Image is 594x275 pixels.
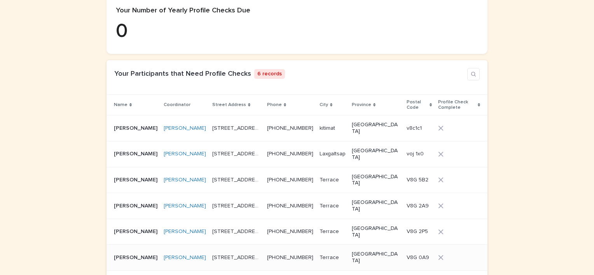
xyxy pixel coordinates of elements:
[107,245,487,271] tr: [PERSON_NAME][PERSON_NAME] [PERSON_NAME] [STREET_ADDRESS][STREET_ADDRESS] [PHONE_NUMBER] TerraceT...
[407,253,431,261] p: V8G 0A9
[267,229,313,234] a: [PHONE_NUMBER]
[267,255,313,260] a: [PHONE_NUMBER]
[254,69,285,79] p: 6 records
[267,151,313,157] a: [PHONE_NUMBER]
[352,148,400,161] p: [GEOGRAPHIC_DATA]
[164,125,206,132] a: [PERSON_NAME]
[107,167,487,193] tr: [PERSON_NAME][PERSON_NAME] [PERSON_NAME] [STREET_ADDRESS][STREET_ADDRESS] [PHONE_NUMBER] TerraceT...
[114,149,159,157] p: [PERSON_NAME]
[164,203,206,209] a: [PERSON_NAME]
[114,101,128,109] p: Name
[212,175,262,183] p: 2387 hemlock street
[212,101,246,109] p: Street Address
[352,199,400,212] p: [GEOGRAPHIC_DATA]
[352,101,371,109] p: Province
[407,124,423,132] p: v8c1c1
[116,7,478,15] p: Your Number of Yearly Profile Checks Due
[320,101,328,109] p: City
[407,175,430,183] p: V8G 5B2
[407,201,430,209] p: V8G 2A9
[352,174,400,187] p: [GEOGRAPHIC_DATA]
[352,225,400,238] p: [GEOGRAPHIC_DATA]
[407,98,427,112] p: Postal Code
[164,101,190,109] p: Coordinator
[212,227,262,235] p: [STREET_ADDRESS]
[114,70,251,77] a: Your Participants that Need Profile Checks
[116,20,478,43] p: 0
[114,124,159,132] p: Keianna George-Clayton
[438,98,476,112] p: Profile Check Complete
[320,124,337,132] p: kitimat
[320,149,347,157] p: Laxgaltsap
[267,203,313,209] a: [PHONE_NUMBER]
[107,115,487,141] tr: [PERSON_NAME][PERSON_NAME] [PERSON_NAME] [STREET_ADDRESS][STREET_ADDRESS] [PHONE_NUMBER] kitimatk...
[320,253,341,261] p: Terrace
[320,201,341,209] p: Terrace
[164,254,206,261] a: [PERSON_NAME]
[407,149,425,157] p: voj 1x0
[107,193,487,219] tr: [PERSON_NAME][PERSON_NAME] [PERSON_NAME] [STREET_ADDRESS][PERSON_NAME][STREET_ADDRESS][PERSON_NAM...
[320,227,341,235] p: Terrace
[107,219,487,245] tr: [PERSON_NAME][PERSON_NAME] [PERSON_NAME] [STREET_ADDRESS][STREET_ADDRESS] [PHONE_NUMBER] TerraceT...
[212,201,262,209] p: [STREET_ADDRESS][PERSON_NAME]
[320,175,341,183] p: Terrace
[267,125,313,131] a: [PHONE_NUMBER]
[352,122,400,135] p: [GEOGRAPHIC_DATA]
[114,227,159,235] p: [PERSON_NAME]
[212,253,262,261] p: [STREET_ADDRESS]
[114,201,159,209] p: [PERSON_NAME]
[164,151,206,157] a: [PERSON_NAME]
[267,177,313,183] a: [PHONE_NUMBER]
[267,101,282,109] p: Phone
[164,228,206,235] a: [PERSON_NAME]
[212,149,262,157] p: [STREET_ADDRESS]
[107,141,487,167] tr: [PERSON_NAME][PERSON_NAME] [PERSON_NAME] [STREET_ADDRESS][STREET_ADDRESS] [PHONE_NUMBER] Laxgalts...
[164,177,206,183] a: [PERSON_NAME]
[212,124,262,132] p: 1304 tweedsmire ave
[114,253,159,261] p: [PERSON_NAME]
[352,251,400,264] p: [GEOGRAPHIC_DATA]
[114,175,159,183] p: [PERSON_NAME]
[407,227,430,235] p: V8G 2P5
